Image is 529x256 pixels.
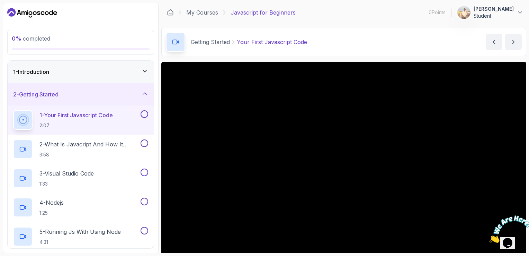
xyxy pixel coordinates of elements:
p: 0 Points [429,9,446,16]
button: next content [505,34,522,50]
p: 3:58 [39,151,139,158]
h3: 2 - Getting Started [13,90,59,99]
p: Javascript for Beginners [231,8,296,17]
button: 1-Introduction [8,61,154,83]
iframe: chat widget [486,213,529,246]
p: 2:07 [39,122,113,129]
h3: 1 - Introduction [13,68,49,76]
button: 4-Nodejs1:25 [13,198,148,217]
a: My Courses [186,8,218,17]
a: Dashboard [167,9,174,16]
p: 1:33 [39,180,94,187]
img: Chat attention grabber [3,3,46,30]
button: 1-Your First Javascript Code2:07 [13,110,148,130]
img: user profile image [457,6,470,19]
p: 2 - What Is Javacript And How It Works [39,140,139,148]
p: [PERSON_NAME] [474,6,514,12]
p: Getting Started [191,38,230,46]
p: Student [474,12,514,19]
p: 3 - Visual Studio Code [39,169,94,178]
p: 1:25 [39,210,64,216]
button: 5-Running Js With Using Node4:31 [13,227,148,246]
span: 0 % [12,35,21,42]
p: 4 - Nodejs [39,198,64,207]
span: completed [12,35,50,42]
button: 2-What Is Javacript And How It Works3:58 [13,139,148,159]
button: 2-Getting Started [8,83,154,105]
a: Dashboard [7,7,57,18]
p: Your First Javascript Code [237,38,307,46]
button: previous content [486,34,502,50]
button: user profile image[PERSON_NAME]Student [457,6,523,19]
button: 3-Visual Studio Code1:33 [13,169,148,188]
p: 5 - Running Js With Using Node [39,228,121,236]
p: 1 - Your First Javascript Code [39,111,113,119]
p: 4:31 [39,239,121,246]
